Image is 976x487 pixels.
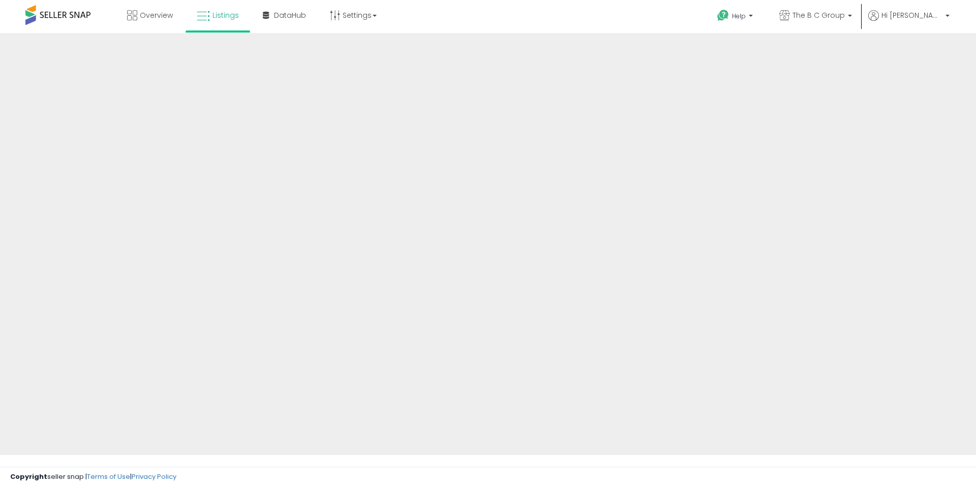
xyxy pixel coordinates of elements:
[792,10,845,20] span: The B C Group
[274,10,306,20] span: DataHub
[709,2,763,33] a: Help
[212,10,239,20] span: Listings
[140,10,173,20] span: Overview
[732,12,746,20] span: Help
[881,10,942,20] span: Hi [PERSON_NAME]
[868,10,950,33] a: Hi [PERSON_NAME]
[717,9,729,22] i: Get Help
